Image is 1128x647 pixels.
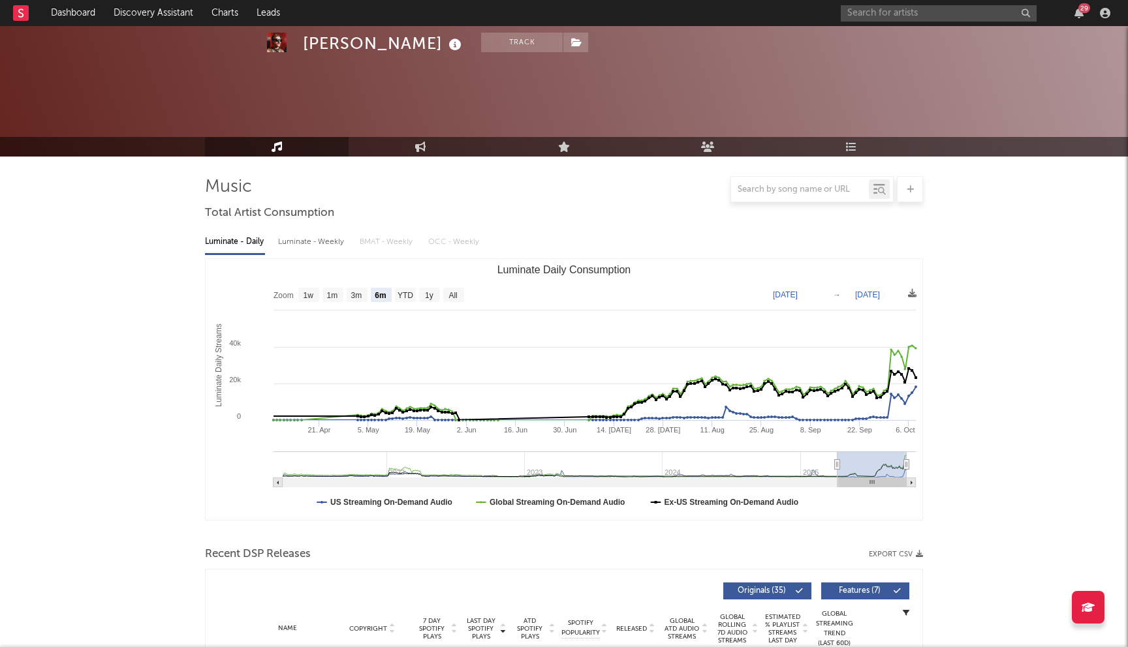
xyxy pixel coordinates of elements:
[349,625,387,633] span: Copyright
[700,426,724,434] text: 11. Aug
[869,550,923,558] button: Export CSV
[205,547,311,562] span: Recent DSP Releases
[303,33,465,54] div: [PERSON_NAME]
[463,617,498,640] span: Last Day Spotify Plays
[616,625,647,633] span: Released
[351,291,362,300] text: 3m
[1074,8,1084,18] button: 29
[490,498,625,507] text: Global Streaming On-Demand Audio
[512,617,547,640] span: ATD Spotify Plays
[274,291,294,300] text: Zoom
[405,426,431,434] text: 19. May
[800,426,821,434] text: 8. Sep
[597,426,631,434] text: 14. [DATE]
[205,231,265,253] div: Luminate - Daily
[358,426,380,434] text: 5. May
[398,291,413,300] text: YTD
[821,582,909,599] button: Features(7)
[561,618,600,638] span: Spotify Popularity
[448,291,457,300] text: All
[714,613,750,644] span: Global Rolling 7D Audio Streams
[375,291,386,300] text: 6m
[646,426,680,434] text: 28. [DATE]
[237,412,241,420] text: 0
[497,264,631,275] text: Luminate Daily Consumption
[723,582,811,599] button: Originals(35)
[229,376,241,384] text: 20k
[841,5,1037,22] input: Search for artists
[214,323,223,406] text: Luminate Daily Streams
[830,587,890,595] span: Features ( 7 )
[425,291,433,300] text: 1y
[457,426,477,434] text: 2. Jun
[304,291,314,300] text: 1w
[731,185,869,195] input: Search by song name or URL
[553,426,576,434] text: 30. Jun
[896,426,915,434] text: 6. Oct
[206,259,922,520] svg: Luminate Daily Consumption
[773,290,798,299] text: [DATE]
[307,426,330,434] text: 21. Apr
[664,617,700,640] span: Global ATD Audio Streams
[278,231,347,253] div: Luminate - Weekly
[749,426,774,434] text: 25. Aug
[665,498,799,507] text: Ex-US Streaming On-Demand Audio
[330,498,452,507] text: US Streaming On-Demand Audio
[732,587,792,595] span: Originals ( 35 )
[229,339,241,347] text: 40k
[833,290,841,299] text: →
[855,290,880,299] text: [DATE]
[245,624,330,633] div: Name
[847,426,872,434] text: 22. Sep
[481,33,563,52] button: Track
[415,617,449,640] span: 7 Day Spotify Plays
[1078,3,1090,13] div: 29
[327,291,338,300] text: 1m
[764,613,800,644] span: Estimated % Playlist Streams Last Day
[504,426,527,434] text: 16. Jun
[205,205,334,221] span: Total Artist Consumption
